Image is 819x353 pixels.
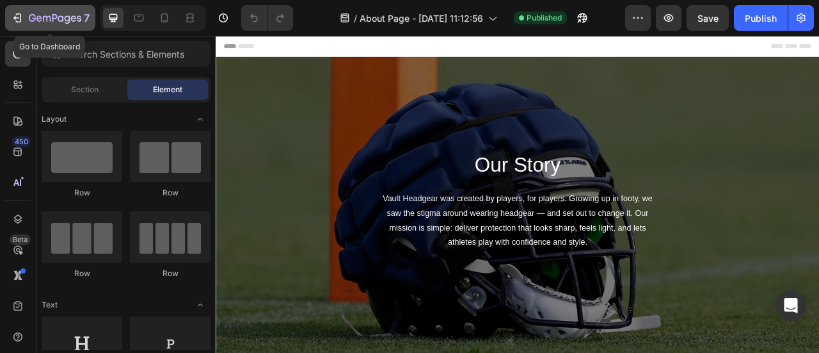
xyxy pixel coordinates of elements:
[5,5,95,31] button: 7
[153,84,182,95] span: Element
[190,295,211,315] span: Toggle open
[42,268,122,279] div: Row
[687,5,729,31] button: Save
[697,13,719,24] span: Save
[354,12,357,25] span: /
[190,109,211,129] span: Toggle open
[775,290,806,321] div: Open Intercom Messenger
[527,12,562,24] span: Published
[241,5,293,31] div: Undo/Redo
[734,5,788,31] button: Publish
[10,234,31,245] div: Beta
[12,136,31,147] div: 450
[42,41,211,67] input: Search Sections & Elements
[745,12,777,25] div: Publish
[84,10,90,26] p: 7
[130,268,211,279] div: Row
[42,187,122,199] div: Row
[71,84,99,95] span: Section
[360,12,483,25] span: About Page - [DATE] 11:12:56
[42,299,58,311] span: Text
[42,113,67,125] span: Layout
[216,36,819,353] iframe: Design area
[130,187,211,199] div: Row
